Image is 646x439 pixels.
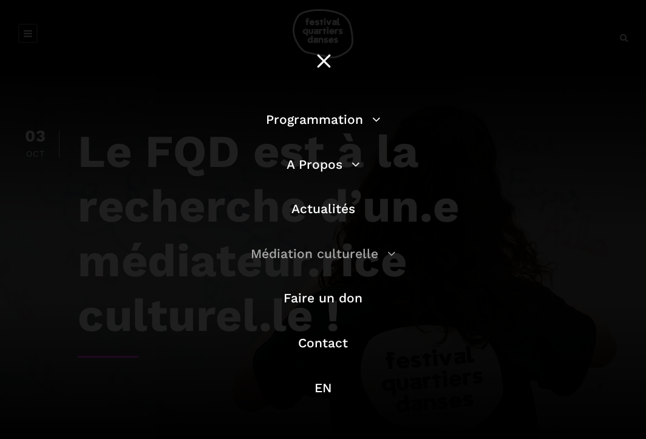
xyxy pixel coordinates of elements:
[251,246,396,261] a: Médiation culturelle
[314,380,331,395] a: EN
[291,201,355,216] a: Actualités
[287,157,360,172] a: A Propos
[284,290,362,305] a: Faire un don
[298,335,348,350] a: Contact
[266,112,381,127] a: Programmation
